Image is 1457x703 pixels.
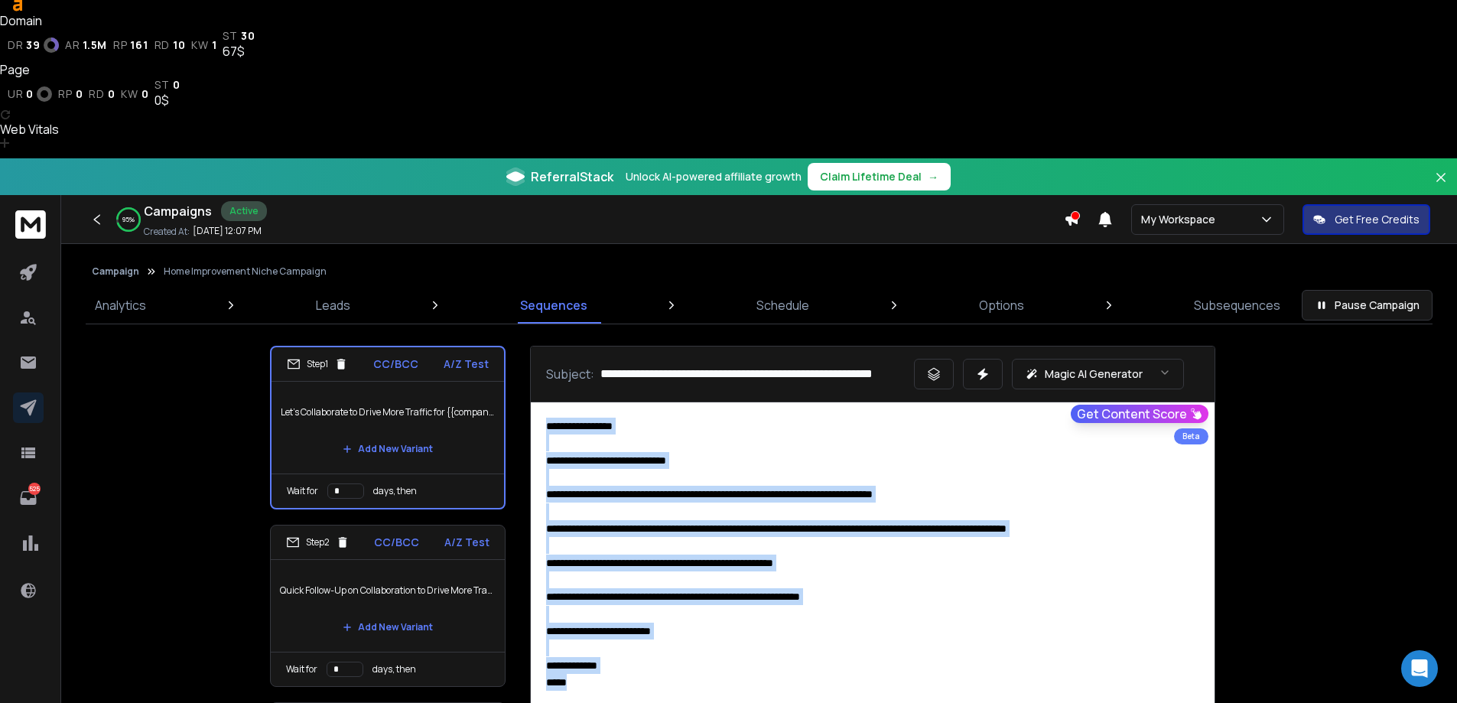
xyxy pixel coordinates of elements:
[40,40,109,52] div: Domain: [URL]
[24,24,37,37] img: logo_orange.svg
[241,30,255,42] span: 30
[144,226,190,238] p: Created At:
[86,287,155,324] a: Analytics
[89,88,104,100] span: rd
[144,202,212,220] h1: Campaigns
[970,287,1033,324] a: Options
[65,39,107,51] a: ar1.5M
[286,535,350,549] div: Step 2
[374,535,419,550] p: CC/BCC
[444,356,489,372] p: A/Z Test
[108,88,115,100] span: 0
[164,265,327,278] p: Home Improvement Niche Campaign
[121,88,138,100] span: kw
[24,40,37,52] img: website_grey.svg
[223,30,237,42] span: st
[212,39,217,51] span: 1
[141,88,149,100] span: 0
[65,39,80,51] span: ar
[511,287,597,324] a: Sequences
[13,483,44,513] a: 525
[281,391,495,434] p: Let’s Collaborate to Drive More Traffic for {{companyName}}
[152,89,164,101] img: tab_keywords_by_traffic_grey.svg
[307,287,359,324] a: Leads
[444,535,489,550] p: A/Z Test
[95,296,146,314] p: Analytics
[8,88,23,100] span: ur
[223,42,255,60] div: 67$
[58,88,72,100] span: rp
[1141,212,1221,227] p: My Workspace
[113,39,127,51] span: rp
[1174,428,1208,444] div: Beta
[747,287,818,324] a: Schedule
[169,90,258,100] div: Keywords by Traffic
[1302,290,1433,321] button: Pause Campaign
[1401,650,1438,687] div: Open Intercom Messenger
[191,39,208,51] span: kw
[58,88,83,100] a: rp0
[193,225,262,237] p: [DATE] 12:07 PM
[1335,212,1420,227] p: Get Free Credits
[1012,359,1184,389] button: Magic AI Generator
[122,215,135,224] p: 95 %
[286,663,317,675] p: Wait for
[1431,168,1451,204] button: Close banner
[372,663,416,675] p: days, then
[191,39,216,51] a: kw1
[928,169,938,184] span: →
[330,434,445,464] button: Add New Variant
[756,296,809,314] p: Schedule
[8,39,23,51] span: dr
[1071,405,1208,423] button: Get Content Score
[58,90,137,100] div: Domain Overview
[154,39,170,51] span: rd
[154,79,180,91] a: st0
[531,168,613,186] span: ReferralStack
[373,356,418,372] p: CC/BCC
[287,357,348,371] div: Step 1
[43,24,75,37] div: v 4.0.25
[154,39,186,51] a: rd10
[173,79,180,91] span: 0
[26,39,40,51] span: 39
[130,39,148,51] span: 161
[173,39,185,51] span: 10
[1185,287,1290,324] a: Subsequences
[270,346,506,509] li: Step1CC/BCCA/Z TestLet’s Collaborate to Drive More Traffic for {{companyName}}Add New VariantWait...
[316,296,350,314] p: Leads
[287,485,318,497] p: Wait for
[270,525,506,687] li: Step2CC/BCCA/Z TestQuick Follow-Up on Collaboration to Drive More TrafficAdd New VariantWait ford...
[92,265,139,278] button: Campaign
[8,37,59,53] a: dr39
[113,39,148,51] a: rp161
[28,483,41,495] p: 525
[546,365,594,383] p: Subject:
[1303,204,1430,235] button: Get Free Credits
[520,296,587,314] p: Sequences
[26,88,34,100] span: 0
[280,569,496,612] p: Quick Follow-Up on Collaboration to Drive More Traffic
[83,39,107,51] span: 1.5M
[41,89,54,101] img: tab_domain_overview_orange.svg
[373,485,417,497] p: days, then
[330,612,445,643] button: Add New Variant
[1045,366,1143,382] p: Magic AI Generator
[221,201,267,221] div: Active
[808,163,951,190] button: Claim Lifetime Deal→
[154,91,180,109] div: 0$
[89,88,115,100] a: rd0
[121,88,148,100] a: kw0
[626,169,802,184] p: Unlock AI-powered affiliate growth
[76,88,83,100] span: 0
[223,30,255,42] a: st30
[979,296,1024,314] p: Options
[154,79,169,91] span: st
[1194,296,1280,314] p: Subsequences
[8,86,52,102] a: ur0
